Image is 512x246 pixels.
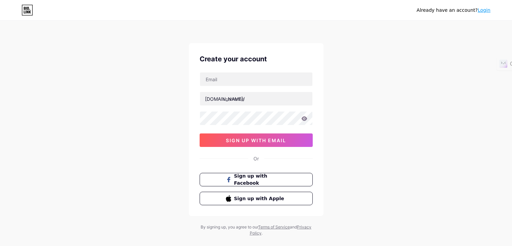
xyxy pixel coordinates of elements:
span: Sign up with Facebook [234,173,286,187]
div: [DOMAIN_NAME]/ [205,95,245,102]
button: Sign up with Facebook [200,173,313,186]
button: sign up with email [200,133,313,147]
a: Login [478,7,490,13]
button: Sign up with Apple [200,192,313,205]
div: Already have an account? [417,7,490,14]
input: Email [200,72,312,86]
div: Or [253,155,259,162]
span: Sign up with Apple [234,195,286,202]
span: sign up with email [226,137,286,143]
input: username [200,92,312,105]
a: Terms of Service [258,224,290,229]
div: Create your account [200,54,313,64]
div: By signing up, you agree to our and . [199,224,313,236]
